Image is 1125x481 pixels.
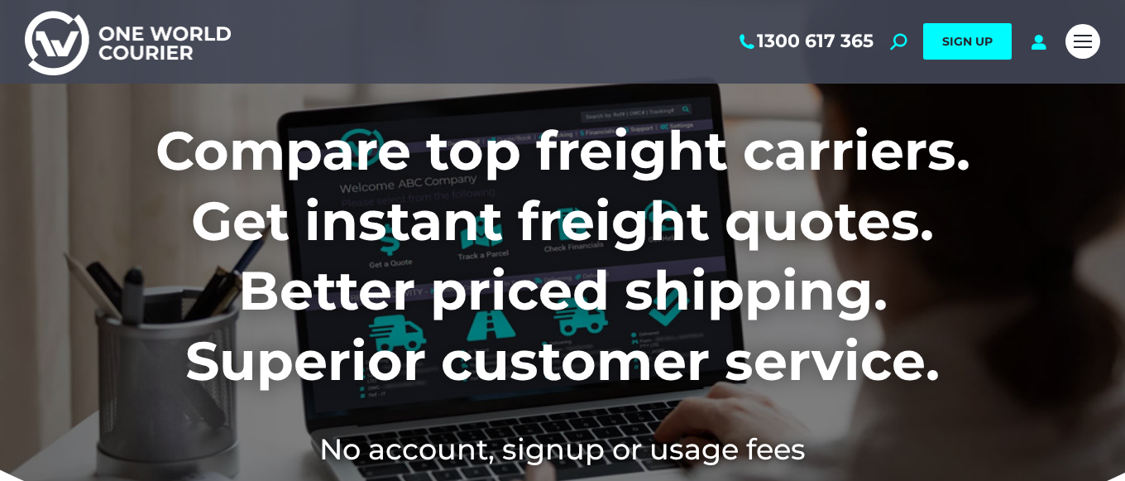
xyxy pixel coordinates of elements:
h2: No account, signup or usage fees [46,429,1080,469]
a: SIGN UP [923,23,1012,60]
h1: Compare top freight carriers. Get instant freight quotes. Better priced shipping. Superior custom... [46,116,1080,396]
a: 1300 617 365 [736,31,874,52]
img: One World Courier [25,8,231,75]
span: SIGN UP [942,34,993,49]
a: Mobile menu icon [1065,24,1100,59]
